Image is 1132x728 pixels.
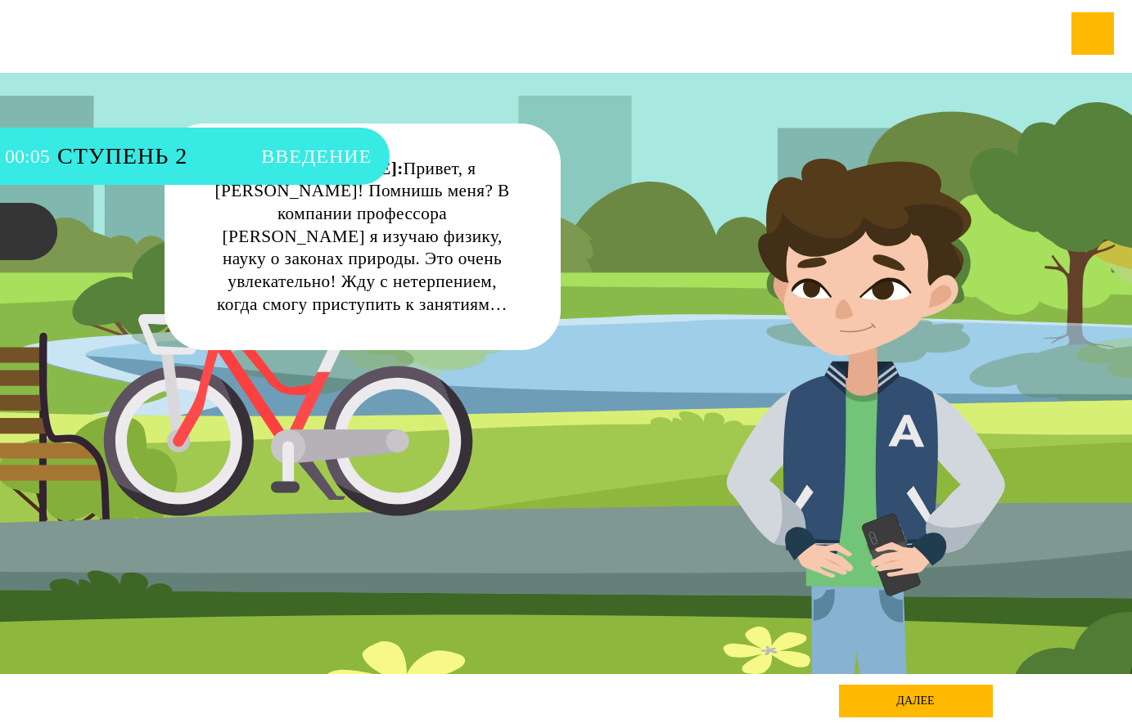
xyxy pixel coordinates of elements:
[30,128,50,185] div: 05
[839,685,993,717] div: далее
[210,158,515,317] div: Привет, я [PERSON_NAME]! Помнишь меня? В компании профессора [PERSON_NAME] я изучаю физику, науку...
[25,128,30,185] div: :
[5,128,25,185] div: 00
[57,128,245,185] span: Ступень 2
[261,128,372,185] span: Введение
[516,134,550,168] div: Нажми на ГЛАЗ, чтобы скрыть текст и посмотреть картинку полностью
